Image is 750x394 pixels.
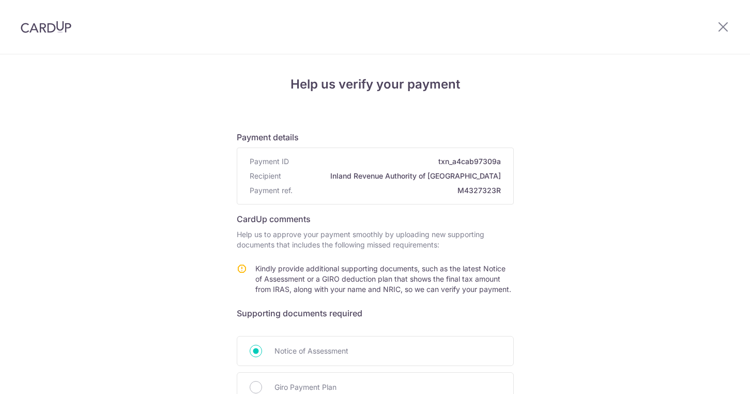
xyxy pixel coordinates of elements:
h6: Supporting documents required [237,307,514,319]
h6: CardUp comments [237,213,514,225]
span: Recipient [250,171,281,181]
h4: Help us verify your payment [237,75,514,94]
span: Payment ID [250,156,289,167]
span: Kindly provide additional supporting documents, such as the latest Notice of Assessment or a GIRO... [255,264,511,294]
span: Payment ref. [250,185,293,196]
span: M4327323R [297,185,501,196]
img: CardUp [21,21,71,33]
span: Giro Payment Plan [274,381,501,393]
span: txn_a4cab97309a [293,156,501,167]
h6: Payment details [237,131,514,143]
span: Notice of Assessment [274,345,501,357]
p: Help us to approve your payment smoothly by uploading new supporting documents that includes the ... [237,229,514,250]
span: Inland Revenue Authority of [GEOGRAPHIC_DATA] [285,171,501,181]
